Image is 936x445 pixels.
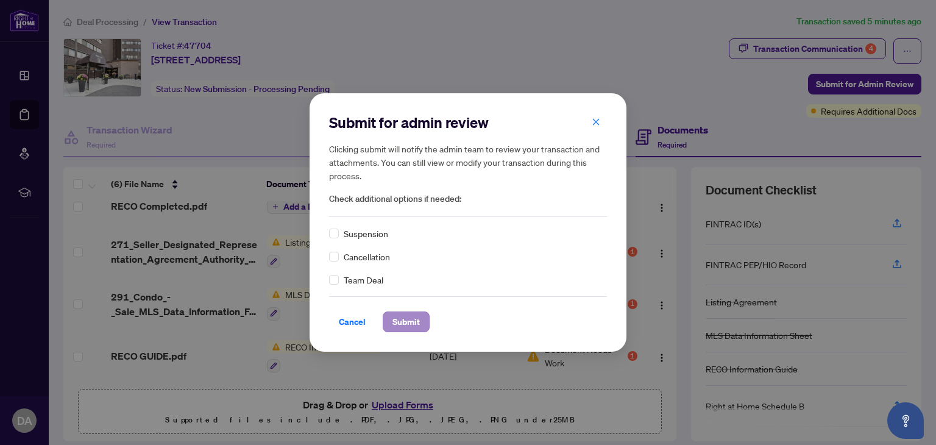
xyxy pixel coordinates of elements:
h5: Clicking submit will notify the admin team to review your transaction and attachments. You can st... [329,142,607,182]
span: Team Deal [344,273,383,287]
button: Open asap [887,402,924,439]
span: Cancel [339,312,366,332]
span: Check additional options if needed: [329,192,607,206]
button: Submit [383,311,430,332]
span: Cancellation [344,250,390,263]
span: Suspension [344,227,388,240]
span: close [592,118,600,126]
span: Submit [392,312,420,332]
button: Cancel [329,311,375,332]
h2: Submit for admin review [329,113,607,132]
